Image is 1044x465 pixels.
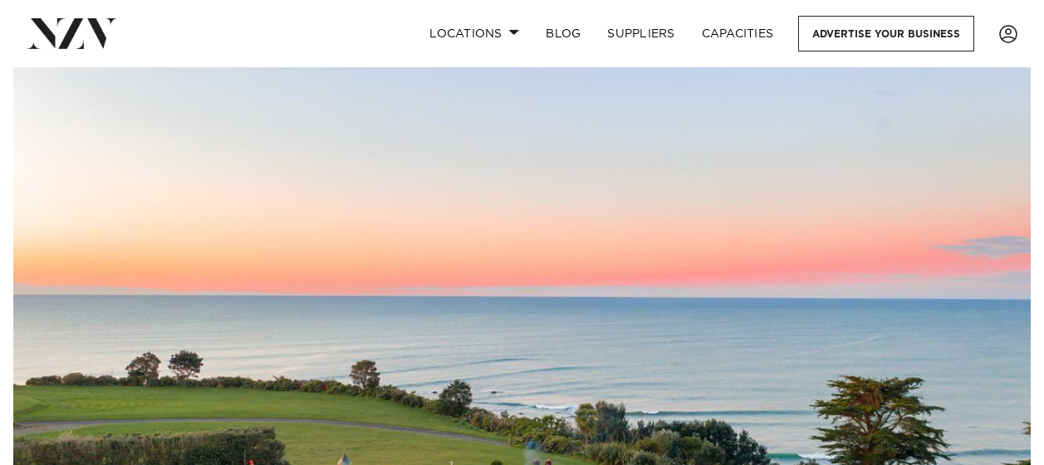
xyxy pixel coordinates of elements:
a: Capacities [689,16,787,51]
a: Locations [416,16,532,51]
a: BLOG [532,16,594,51]
a: Advertise your business [798,16,974,51]
img: nzv-logo.png [27,18,117,48]
a: SUPPLIERS [594,16,688,51]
